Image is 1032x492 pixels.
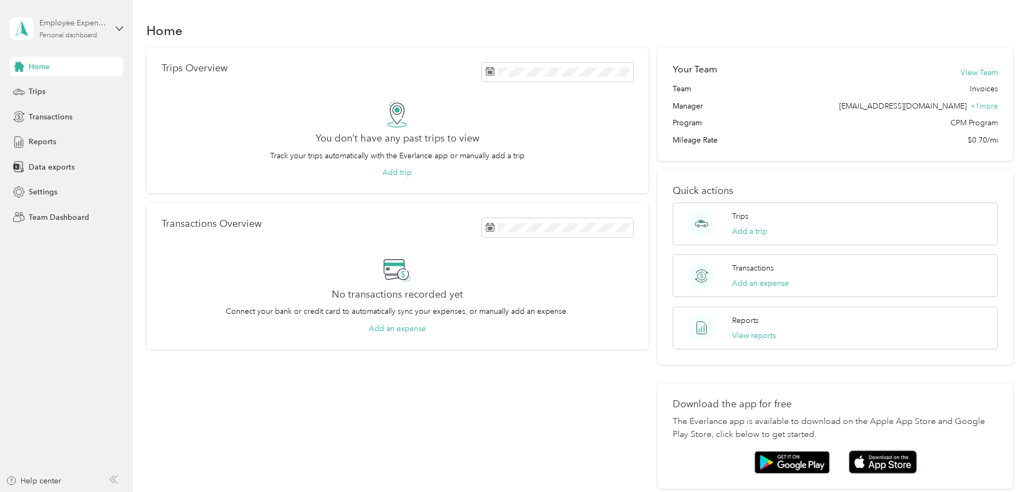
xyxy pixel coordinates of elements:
[673,399,998,410] p: Download the app for free
[39,17,107,29] div: Employee Expense Reports
[732,278,789,289] button: Add an expense
[950,117,998,129] span: CPM Program
[6,475,61,487] button: Help center
[270,150,525,161] p: Track your trips automatically with the Everlance app or manually add a trip
[29,186,57,198] span: Settings
[673,117,702,129] span: Program
[162,63,227,74] p: Trips Overview
[226,306,568,317] p: Connect your bank or credit card to automatically sync your expenses, or manually add an expense.
[732,330,776,341] button: View reports
[673,415,998,441] p: The Everlance app is available to download on the Apple App Store and Google Play Store, click be...
[961,67,998,78] button: View Team
[29,136,56,147] span: Reports
[673,100,703,112] span: Manager
[673,63,717,76] h2: Your Team
[673,185,998,197] p: Quick actions
[754,451,830,474] img: Google play
[673,83,691,95] span: Team
[29,61,50,72] span: Home
[673,134,718,146] span: Mileage Rate
[29,111,72,123] span: Transactions
[970,83,998,95] span: Invoices
[369,323,426,334] button: Add an expense
[332,289,463,300] h2: No transactions recorded yet
[39,32,97,39] div: Personal dashboard
[29,161,75,173] span: Data exports
[29,86,45,97] span: Trips
[146,25,183,36] h1: Home
[316,133,479,144] h2: You don’t have any past trips to view
[839,102,967,111] span: [EMAIL_ADDRESS][DOMAIN_NAME]
[732,226,767,237] button: Add a trip
[968,134,998,146] span: $0.70/mi
[849,450,917,474] img: App store
[29,212,89,223] span: Team Dashboard
[732,262,774,274] p: Transactions
[732,211,748,222] p: Trips
[162,218,262,230] p: Transactions Overview
[970,102,998,111] span: + 1 more
[732,315,759,326] p: Reports
[383,167,412,178] button: Add trip
[971,432,1032,492] iframe: Everlance-gr Chat Button Frame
